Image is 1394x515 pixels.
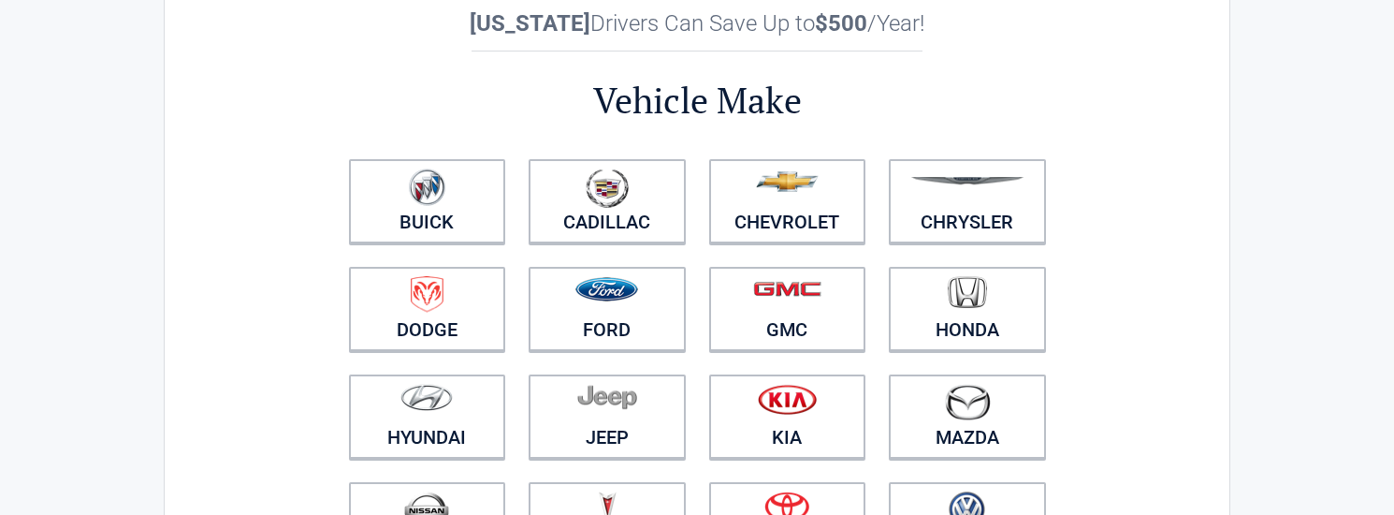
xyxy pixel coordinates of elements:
[529,267,686,351] a: Ford
[709,159,866,243] a: Chevrolet
[529,375,686,459] a: Jeep
[575,277,638,302] img: ford
[586,169,629,208] img: cadillac
[409,169,445,206] img: buick
[709,375,866,459] a: Kia
[400,384,453,411] img: hyundai
[577,384,637,410] img: jeep
[349,267,506,351] a: Dodge
[753,281,821,297] img: gmc
[889,267,1046,351] a: Honda
[349,375,506,459] a: Hyundai
[709,267,866,351] a: GMC
[349,159,506,243] a: Buick
[529,159,686,243] a: Cadillac
[337,10,1057,37] h2: Drivers Can Save Up to /Year
[756,171,819,192] img: chevrolet
[910,177,1024,185] img: chrysler
[889,159,1046,243] a: Chrysler
[944,384,991,420] img: mazda
[815,10,867,37] b: $500
[470,10,590,37] b: [US_STATE]
[337,77,1057,125] h2: Vehicle Make
[758,384,817,415] img: kia
[889,375,1046,459] a: Mazda
[948,276,987,309] img: honda
[411,276,443,313] img: dodge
